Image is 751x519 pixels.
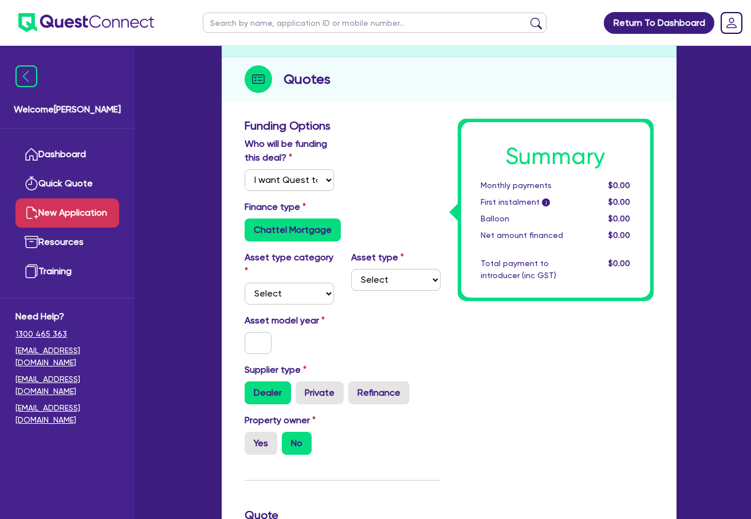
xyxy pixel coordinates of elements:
label: Asset type category [245,251,334,278]
a: Dashboard [15,140,119,169]
img: training [25,264,38,278]
span: $0.00 [608,197,630,206]
h1: Summary [481,143,631,170]
label: Supplier type [245,363,306,377]
span: i [542,198,550,206]
img: step-icon [245,65,272,93]
a: [EMAIL_ADDRESS][DOMAIN_NAME] [15,345,119,369]
img: new-application [25,206,38,220]
tcxspan: Call 1300 465 363 via 3CX [15,329,67,338]
label: Property owner [245,413,316,427]
label: Finance type [245,200,306,214]
div: First instalment [472,196,584,208]
a: Quick Quote [15,169,119,198]
a: Dropdown toggle [717,8,746,38]
span: Need Help? [15,310,119,323]
a: [EMAIL_ADDRESS][DOMAIN_NAME] [15,402,119,426]
label: Yes [245,432,277,455]
img: resources [25,235,38,249]
label: Asset model year [236,314,343,327]
input: Search by name, application ID or mobile number... [203,13,546,33]
img: quick-quote [25,177,38,190]
img: quest-connect-logo-blue [18,13,154,32]
span: $0.00 [608,259,630,268]
a: Return To Dashboard [604,12,714,34]
label: Private [296,381,344,404]
a: Resources [15,228,119,257]
div: Balloon [472,213,584,225]
div: Total payment to introducer (inc GST) [472,257,584,282]
label: Chattel Mortgage [245,218,341,241]
a: [EMAIL_ADDRESS][DOMAIN_NAME] [15,373,119,397]
div: Monthly payments [472,179,584,192]
span: Welcome [PERSON_NAME] [14,103,121,116]
label: Refinance [348,381,410,404]
h3: Funding Options [245,119,441,132]
label: Asset type [351,251,404,264]
a: Training [15,257,119,286]
span: $0.00 [608,181,630,190]
span: $0.00 [608,231,630,240]
a: New Application [15,198,119,228]
img: icon-menu-close [15,65,37,87]
label: Dealer [245,381,291,404]
span: $0.00 [608,214,630,223]
label: Who will be funding this deal? [245,137,334,165]
label: No [282,432,312,455]
h2: Quotes [284,69,331,89]
div: Net amount financed [472,229,584,241]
